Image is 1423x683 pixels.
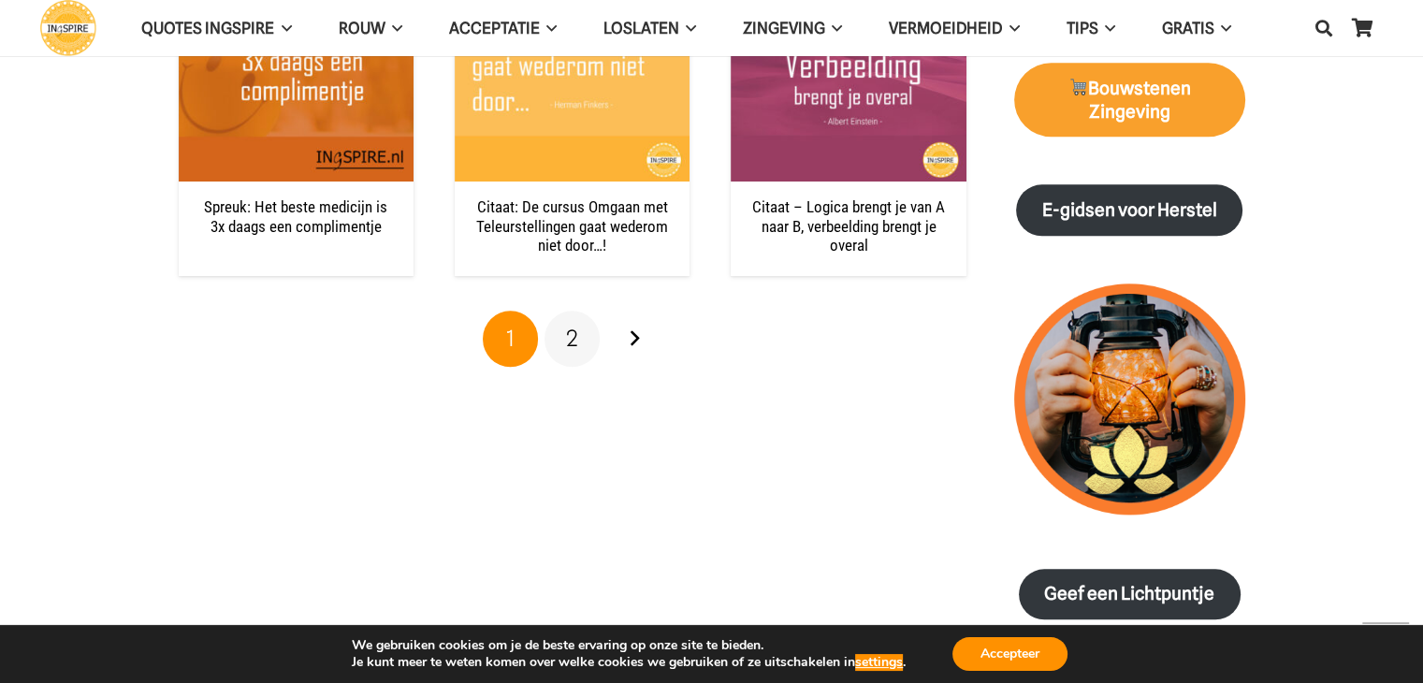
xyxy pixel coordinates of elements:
[506,325,515,352] span: 1
[752,197,945,254] a: Citaat – Logica brengt je van A naar B, verbeelding brengt je overal
[603,19,679,37] span: Loslaten
[314,5,425,52] a: ROUWROUW Menu
[449,19,540,37] span: Acceptatie
[1066,19,1097,37] span: TIPS
[338,19,385,37] span: ROUW
[352,637,906,654] p: We gebruiken cookies om je de beste ervaring op onze site te bieden.
[426,5,580,52] a: AcceptatieAcceptatie Menu
[1019,569,1241,620] a: Geef een Lichtpuntje
[476,197,668,254] a: Citaat: De cursus Omgaan met Teleurstellingen gaat wederom niet door…!
[540,5,557,51] span: Acceptatie Menu
[118,5,314,52] a: QUOTES INGSPIREQUOTES INGSPIRE Menu
[1305,5,1343,51] a: Zoeken
[855,654,903,671] button: settings
[1214,5,1231,51] span: GRATIS Menu
[1042,199,1217,221] strong: E-gidsen voor Herstel
[1042,5,1138,52] a: TIPSTIPS Menu
[1069,78,1087,95] img: 🛒
[1002,5,1019,51] span: VERMOEIDHEID Menu
[1014,283,1245,515] img: lichtpuntjes voor in donkere tijden
[1016,184,1242,236] a: E-gidsen voor Herstel
[1139,5,1255,52] a: GRATISGRATIS Menu
[274,5,291,51] span: QUOTES INGSPIRE Menu
[1162,19,1214,37] span: GRATIS
[825,5,842,51] span: Zingeving Menu
[889,19,1002,37] span: VERMOEIDHEID
[204,197,387,235] a: Spreuk: Het beste medicijn is 3x daags een complimentje
[385,5,401,51] span: ROUW Menu
[545,311,601,367] a: Pagina 2
[952,637,1067,671] button: Accepteer
[1014,63,1245,138] a: 🛒Bouwstenen Zingeving
[580,5,719,52] a: LoslatenLoslaten Menu
[865,5,1042,52] a: VERMOEIDHEIDVERMOEIDHEID Menu
[352,654,906,671] p: Je kunt meer te weten komen over welke cookies we gebruiken of ze uitschakelen in .
[1097,5,1114,51] span: TIPS Menu
[1067,78,1191,123] strong: Bouwstenen Zingeving
[1044,583,1214,604] strong: Geef een Lichtpuntje
[679,5,696,51] span: Loslaten Menu
[743,19,825,37] span: Zingeving
[141,19,274,37] span: QUOTES INGSPIRE
[719,5,865,52] a: ZingevingZingeving Menu
[566,325,578,352] span: 2
[1362,622,1409,669] a: Terug naar top
[483,311,539,367] span: Pagina 1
